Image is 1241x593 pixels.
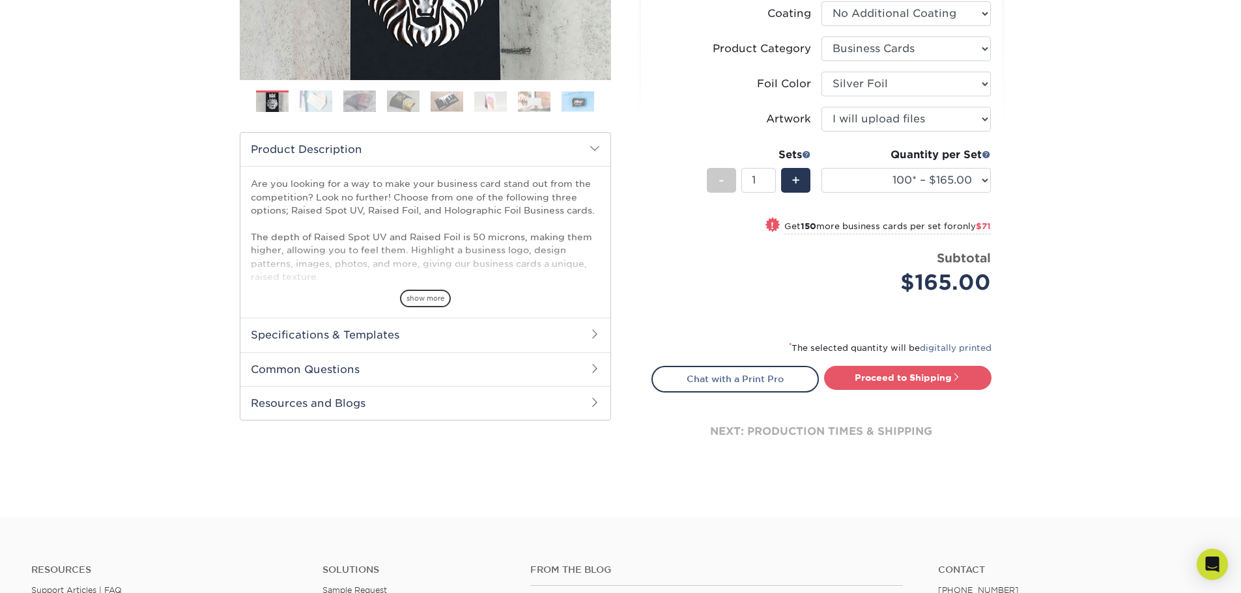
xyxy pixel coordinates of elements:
img: Business Cards 04 [387,90,420,113]
div: Foil Color [757,76,811,92]
a: Proceed to Shipping [824,366,991,389]
img: Business Cards 03 [343,90,376,113]
a: digitally printed [920,343,991,353]
div: Open Intercom Messenger [1197,549,1228,580]
div: Artwork [766,111,811,127]
a: Chat with a Print Pro [651,366,819,392]
iframe: Google Customer Reviews [3,553,111,588]
h2: Common Questions [240,352,610,386]
strong: 150 [801,221,816,231]
div: Product Category [713,41,811,57]
small: The selected quantity will be [789,343,991,353]
div: Sets [707,147,811,163]
span: only [957,221,991,231]
a: Contact [938,564,1210,575]
span: + [792,171,800,190]
strong: Subtotal [937,251,991,265]
h2: Specifications & Templates [240,318,610,352]
div: Quantity per Set [821,147,991,163]
h4: Resources [31,564,303,575]
img: Business Cards 06 [474,91,507,111]
img: Business Cards 08 [562,91,594,111]
span: - [719,171,724,190]
span: $71 [976,221,991,231]
small: Get more business cards per set for [784,221,991,234]
img: Business Cards 02 [300,90,332,113]
div: next: production times & shipping [651,393,991,471]
div: Coating [767,6,811,21]
img: Business Cards 01 [256,86,289,118]
img: Business Cards 05 [431,91,463,111]
div: $165.00 [831,267,991,298]
h4: Solutions [322,564,511,575]
span: ! [771,219,774,232]
span: show more [400,290,451,307]
h4: From the Blog [530,564,903,575]
p: Are you looking for a way to make your business card stand out from the competition? Look no furt... [251,177,600,429]
h2: Product Description [240,133,610,166]
h2: Resources and Blogs [240,386,610,420]
img: Business Cards 07 [518,91,550,111]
